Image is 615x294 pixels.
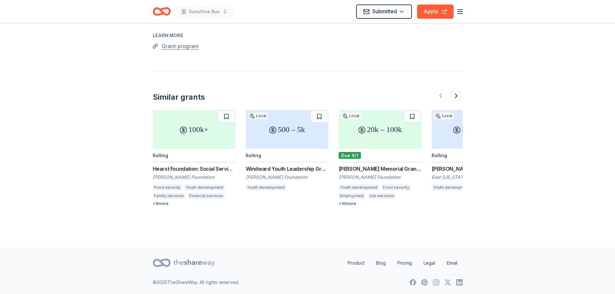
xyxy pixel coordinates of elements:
div: Local [434,113,454,119]
div: [PERSON_NAME] Foundation [339,174,421,180]
div: 500 – 5k [246,110,328,149]
div: Youth development [184,184,225,191]
div: Family services [153,193,185,199]
a: 300 – 600LocalRolling[PERSON_NAME] and [PERSON_NAME] Youth Leadership Fund GrantEast [US_STATE] F... [432,110,514,193]
div: Hearst Foundation: Social Service Grant [153,165,235,173]
div: Learn more [153,32,463,39]
a: Legal [418,257,440,269]
div: + 9 more [153,201,235,206]
span: Sunshine Bus [189,8,220,15]
div: Similar grants [153,92,205,102]
div: Youth development [339,184,379,191]
a: 20k – 100kLocalDue 9/1[PERSON_NAME] Memorial Grants in Art & Human Services[PERSON_NAME] Foundati... [339,110,421,206]
div: East [US_STATE] Foundation [432,174,514,180]
div: Youth development [246,184,286,191]
a: Email [442,257,463,269]
span: Submitted [372,7,397,15]
div: Job services [368,193,395,199]
div: Financial services [188,193,225,199]
div: [PERSON_NAME] Foundation [246,174,328,180]
div: Rolling [432,153,447,158]
div: 300 – 600 [432,110,514,149]
a: Product [343,257,370,269]
button: Grant program [162,42,199,50]
a: Pricing [392,257,417,269]
div: + 10 more [339,201,421,206]
div: Local [341,113,361,119]
div: Employment [339,193,365,199]
div: Rolling [246,153,261,158]
button: Sunshine Bus [176,5,233,18]
div: Due 9/1 [339,152,361,159]
nav: quick links [343,257,463,269]
a: 100k+RollingHearst Foundation: Social Service Grant[PERSON_NAME] FoundationFood securityYouth dev... [153,110,235,206]
div: Youth development [432,184,472,191]
a: Home [153,4,171,19]
div: Local [248,113,268,119]
div: [PERSON_NAME] and [PERSON_NAME] Youth Leadership Fund Grant [432,165,514,173]
div: [PERSON_NAME] Memorial Grants in Art & Human Services [339,165,421,173]
div: Food security [382,184,411,191]
div: Rolling [153,153,168,158]
p: © 2025 TheShareWay. All rights reserved. [153,279,239,286]
div: [PERSON_NAME] Foundation [153,174,235,180]
button: Apply [417,5,454,19]
a: Blog [371,257,391,269]
div: 20k – 100k [339,110,421,149]
a: 500 – 5kLocalRollingWindward Youth Leadership Grant[PERSON_NAME] FoundationYouth development [246,110,328,193]
div: Food security [153,184,182,191]
div: Windward Youth Leadership Grant [246,165,328,173]
div: 100k+ [153,110,235,149]
button: Submitted [356,5,412,19]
